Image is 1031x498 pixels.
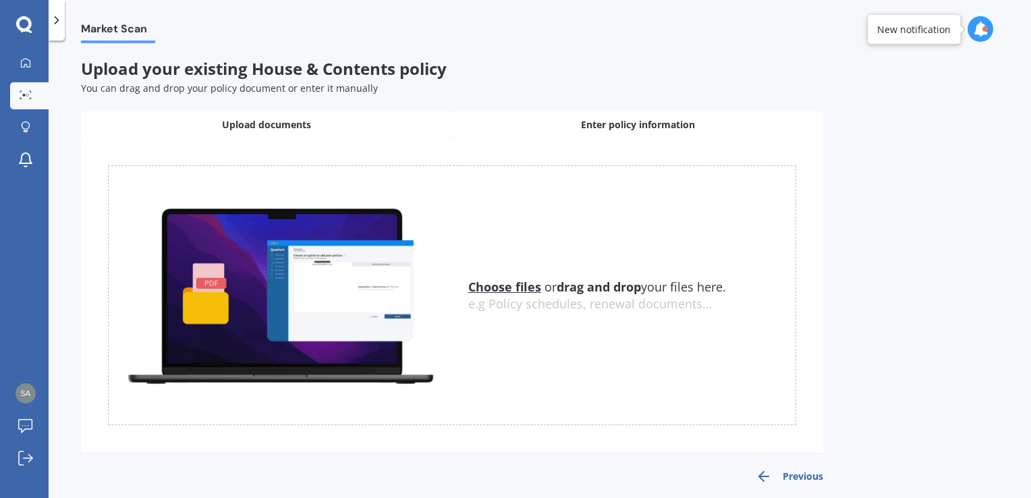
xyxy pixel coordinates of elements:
[81,82,378,94] span: You can drag and drop your policy document or enter it manually
[557,279,641,295] b: drag and drop
[222,118,311,132] span: Upload documents
[468,279,541,295] u: Choose files
[756,468,823,485] button: Previous
[16,383,36,404] img: 66f02af2a7af018f4306faf9ff79347c
[468,297,796,312] div: e.g Policy schedules, renewal documents...
[581,118,695,132] span: Enter policy information
[109,200,452,390] img: upload.de96410c8ce839c3fdd5.gif
[468,279,726,295] span: or your files here.
[81,22,155,40] span: Market Scan
[81,57,447,80] span: Upload your existing House & Contents policy
[877,22,951,36] div: New notification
